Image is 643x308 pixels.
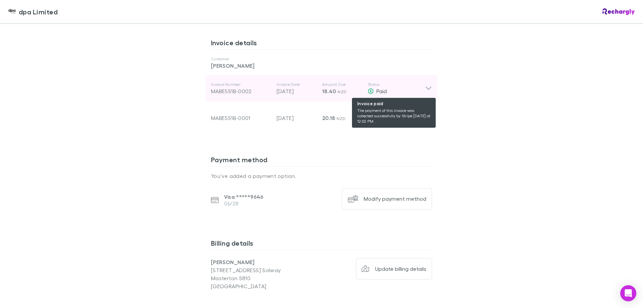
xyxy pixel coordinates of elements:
[356,258,432,280] button: Update billing details
[224,200,264,207] p: 06/28
[364,195,426,202] div: Modify payment method
[211,282,321,290] p: [GEOGRAPHIC_DATA]
[211,239,432,250] h3: Billing details
[368,82,425,87] p: Status
[19,7,58,17] span: dpa Limited
[211,56,432,62] p: Customer
[211,114,271,122] div: MABES51B-0001
[277,82,317,87] p: Invoice Date
[337,116,346,121] span: NZD
[211,172,432,180] p: You’ve added a payment option.
[206,102,437,129] div: MABES51B-0001[DATE]20.18 NZDPaid
[211,266,321,274] p: [STREET_ADDRESS] Solway
[211,82,271,87] p: Invoice Number
[375,265,426,272] div: Update billing details
[342,188,432,209] button: Modify payment method
[277,114,317,122] p: [DATE]
[211,87,271,95] div: MABES51B-0002
[348,193,358,204] img: Modify payment method's Logo
[376,115,387,121] span: Paid
[322,82,362,87] p: Amount Due
[322,88,336,95] span: 18.40
[620,285,636,301] div: Open Intercom Messenger
[206,75,437,102] div: Invoice NumberMABES51B-0002Invoice Date[DATE]Amount Due18.40 NZDStatus
[376,88,387,94] span: Paid
[211,156,432,166] h3: Payment method
[8,8,16,16] img: dpa Limited's Logo
[602,8,635,15] img: Rechargly Logo
[211,258,321,266] p: [PERSON_NAME]
[211,274,321,282] p: Masterton 5810
[211,39,432,49] h3: Invoice details
[322,115,335,121] span: 20.18
[211,62,432,70] p: [PERSON_NAME]
[338,89,347,94] span: NZD
[277,87,317,95] p: [DATE]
